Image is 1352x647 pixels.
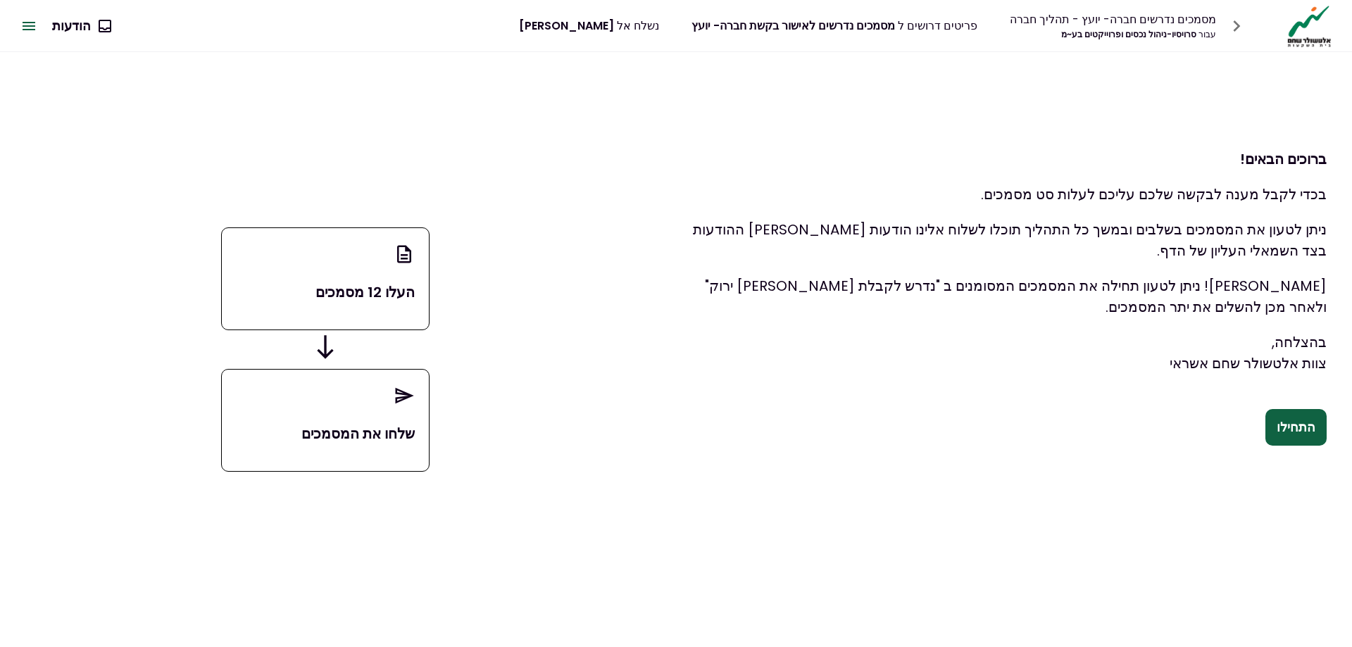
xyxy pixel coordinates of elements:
p: העלו 12 מסמכים [236,282,415,303]
span: מסמכים נדרשים לאישור בקשת חברה- יועץ [691,18,895,34]
span: עבור [1198,28,1216,40]
p: ניתן לטעון את המסמכים בשלבים ובמשך כל התהליך תוכלו לשלוח אלינו הודעות [PERSON_NAME] ההודעות בצד ה... [676,219,1327,261]
div: פריטים דרושים ל [691,17,977,34]
div: נשלח אל [519,17,659,34]
div: מסמכים נדרשים חברה- יועץ - תהליך חברה [1010,11,1216,28]
button: הודעות [41,8,122,44]
p: בהצלחה, צוות אלטשולר שחם אשראי [676,332,1327,374]
p: [PERSON_NAME]! ניתן לטעון תחילה את המסמכים המסומנים ב "נדרש לקבלת [PERSON_NAME] ירוק" ולאחר מכן ל... [676,275,1327,318]
p: בכדי לקבל מענה לבקשה שלכם עליכם לעלות סט מסמכים. [676,184,1327,205]
button: התחילו [1265,409,1327,446]
div: סרויסיו-ניהול נכסים ופרוייקטים בע~מ [1010,28,1216,41]
strong: ברוכים הבאים! [1240,149,1327,169]
span: [PERSON_NAME] [519,18,614,34]
img: Logo [1284,4,1335,48]
p: שלחו את המסמכים [236,423,415,444]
